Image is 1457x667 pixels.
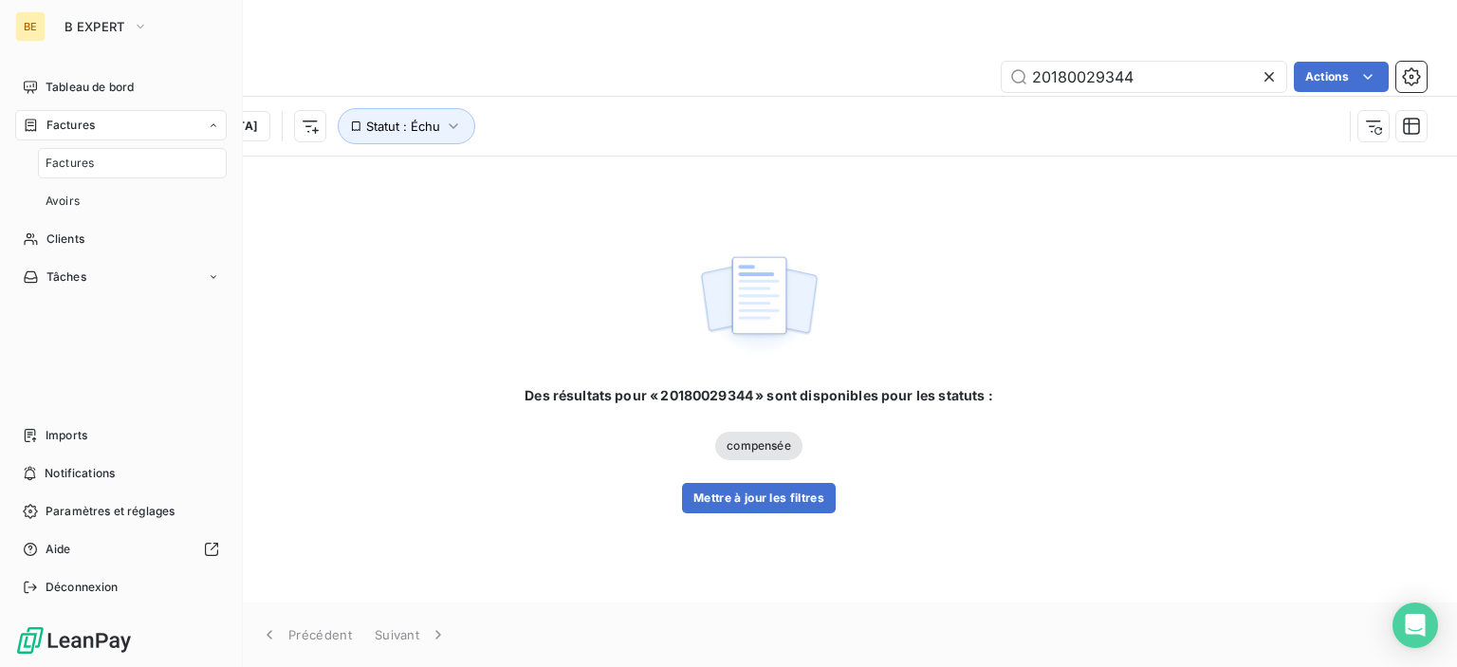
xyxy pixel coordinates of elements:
[46,579,119,596] span: Déconnexion
[46,193,80,210] span: Avoirs
[249,615,363,655] button: Précédent
[1294,62,1389,92] button: Actions
[366,119,440,134] span: Statut : Échu
[525,386,993,405] span: Des résultats pour « 20180029344 » sont disponibles pour les statuts :
[363,615,459,655] button: Suivant
[46,231,84,248] span: Clients
[46,541,71,558] span: Aide
[338,108,475,144] button: Statut : Échu
[15,534,227,565] a: Aide
[1002,62,1286,92] input: Rechercher
[15,11,46,42] div: BE
[65,19,125,34] span: B EXPERT
[46,155,94,172] span: Factures
[15,625,133,656] img: Logo LeanPay
[715,432,802,460] span: compensée
[46,269,86,286] span: Tâches
[698,246,820,363] img: empty state
[682,483,836,513] button: Mettre à jour les filtres
[46,117,95,134] span: Factures
[45,465,115,482] span: Notifications
[1392,602,1438,648] div: Open Intercom Messenger
[46,79,134,96] span: Tableau de bord
[46,427,87,444] span: Imports
[46,503,175,520] span: Paramètres et réglages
